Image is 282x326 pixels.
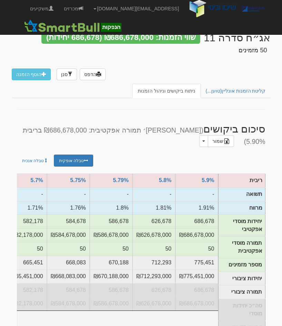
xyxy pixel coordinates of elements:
[17,155,53,167] a: טבלה אנכית
[47,256,90,270] td: יחידות ציבורי
[175,214,218,228] td: יחידות אפקטיבי
[175,187,218,201] td: תשואה
[218,201,265,215] td: מרווח
[218,272,265,285] td: יחידות ציבורי
[218,215,265,236] td: יחידות מוסדי אפקטיבי
[90,297,133,311] td: סה״כ תמורה
[175,297,218,311] td: סה״כ תמורה
[90,283,133,297] td: סה״כ יחידות
[202,177,214,183] a: 5.9%
[4,256,47,270] td: יחידות ציבורי
[239,47,267,54] h4: 50 מזמינים
[90,256,133,270] td: יחידות ציבורי
[4,242,47,256] td: מספר מזמינים
[47,214,90,228] td: יחידות אפקטיבי
[218,173,265,187] td: ריבית
[175,270,218,283] td: תמורה ציבורי
[4,187,47,201] td: תשואה
[90,214,133,228] td: יחידות אפקטיבי
[133,242,175,256] td: מספר מזמינים
[90,270,133,283] td: תמורה ציבורי
[200,84,271,98] a: קליטת הזמנות אונליין(טוען...)
[22,19,124,33] img: SmartBull Logo
[4,214,47,228] td: יחידות אפקטיבי
[218,187,265,201] td: תשואה
[47,201,90,215] td: מרווח
[133,187,175,201] td: תשואה
[4,228,47,242] td: תמורה אפקטיבית
[4,283,47,297] td: סה״כ יחידות
[41,32,200,44] div: שווי הזמנות: ₪686,678,000 (686,678 יחידות)
[133,270,175,283] td: תמורה ציבורי
[132,84,201,98] a: ניתוח ביקושים וניהול הזמנות
[47,242,90,256] td: מספר מזמינים
[204,32,270,43] div: שיכון ובינוי בעמ - אג״ח (סדרה 11) - הנפקה לציבור
[47,297,90,311] td: סה״כ תמורה
[4,297,47,311] td: סה״כ תמורה
[218,258,265,272] td: מספר מזמינים
[133,214,175,228] td: יחידות אפקטיבי
[90,201,133,215] td: מרווח
[175,256,218,270] td: יחידות ציבורי
[175,228,218,242] td: תמורה אפקטיבית
[4,201,47,215] td: מרווח
[23,126,265,145] small: ([PERSON_NAME]׳ תמורה אפקטיבית: ₪686,678,000 בריבית 5.90%)
[47,187,90,201] td: תשואה
[218,285,265,299] td: תמורה ציבורי
[113,177,128,183] a: 5.79%
[70,177,86,183] a: 5.75%
[208,135,234,147] a: שמור
[224,138,230,144] img: excel-file-black.png
[218,299,265,321] td: סה״כ יחידות מוסדי
[133,297,175,311] td: סה״כ תמורה
[133,228,175,242] td: תמורה אפקטיבית
[12,69,51,80] a: הוסף הזמנה
[4,270,47,283] td: תמורה ציבורי
[47,270,90,283] td: תמורה ציבורי
[90,242,133,256] td: מספר מזמינים
[175,201,218,215] td: מרווח
[12,123,271,147] h2: סיכום ביקושים
[47,228,90,242] td: תמורה אפקטיבית
[175,283,218,297] td: סה״כ יחידות
[54,155,93,167] a: טבלה אופקית
[206,88,222,94] span: (טוען...)
[80,69,106,80] a: הדפס
[57,69,77,80] a: סנן
[47,283,90,297] td: סה״כ יחידות
[218,236,265,258] td: תמורה מוסדי אפקטיבית
[133,201,175,215] td: מרווח
[30,177,43,183] a: 5.7%
[159,177,171,183] a: 5.8%
[133,256,175,270] td: יחידות ציבורי
[133,283,175,297] td: סה״כ יחידות
[90,228,133,242] td: תמורה אפקטיבית
[175,242,218,256] td: מספר מזמינים
[90,187,133,201] td: תשואה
